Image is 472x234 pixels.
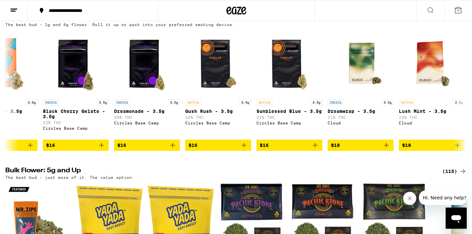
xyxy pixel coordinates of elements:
[185,121,251,125] div: Circles Base Camp
[239,99,251,105] p: 3.5g
[399,99,415,105] p: SATIVA
[399,30,465,140] a: Open page for Lush Mint - 3.5g from Cloud
[114,121,180,125] div: Circles Base Camp
[256,30,322,96] img: Circles Base Camp - Sunblessed Blue - 3.5g
[328,30,394,96] img: Cloud - Dreamwrap - 3.5g
[331,143,340,148] span: $18
[256,140,322,151] button: Add to bag
[419,190,467,205] iframe: Message from company
[453,99,465,105] p: 3.5g
[185,30,251,96] img: Circles Base Camp - Gush Rush - 3.5g
[328,99,343,105] p: INDICA
[328,30,394,140] a: Open page for Dreamwrap - 3.5g from Cloud
[114,99,130,105] p: INDICA
[185,99,201,105] p: SATIVA
[403,192,416,205] iframe: Close message
[43,109,109,119] p: Black Cherry Gelato - 3.5g
[442,167,467,175] a: (115)
[114,30,180,96] img: Circles Base Camp - Dreamonade - 3.5g
[310,99,322,105] p: 3.5g
[46,143,55,148] span: $16
[185,30,251,140] a: Open page for Gush Rush - 3.5g from Circles Base Camp
[43,126,109,130] div: Circles Base Camp
[43,30,109,96] img: Circles Base Camp - Black Cherry Gelato - 3.5g
[185,140,251,151] button: Add to bag
[5,22,235,27] p: The best bud - 1g and 4g flower. Roll it up or pack into your preferred smoking device.
[399,30,465,96] img: Cloud - Lush Mint - 3.5g
[26,99,38,105] p: 3.5g
[256,115,322,119] p: 21% THC
[256,30,322,140] a: Open page for Sunblessed Blue - 3.5g from Circles Base Camp
[256,99,272,105] p: SATIVA
[399,121,465,125] div: Cloud
[256,121,322,125] div: Circles Base Camp
[328,109,394,114] p: Dreamwrap - 3.5g
[399,140,465,151] button: Add to bag
[114,140,180,151] button: Add to bag
[260,143,269,148] span: $16
[328,140,394,151] button: Add to bag
[43,140,109,151] button: Add to bag
[43,30,109,140] a: Open page for Black Cherry Gelato - 3.5g from Circles Base Camp
[399,115,465,119] p: 22% THC
[402,143,411,148] span: $18
[328,121,394,125] div: Cloud
[399,109,465,114] p: Lush Mint - 3.5g
[168,99,180,105] p: 3.5g
[185,109,251,114] p: Gush Rush - 3.5g
[117,143,126,148] span: $16
[114,30,180,140] a: Open page for Dreamonade - 3.5g from Circles Base Camp
[446,208,467,229] iframe: Button to launch messaging window
[5,167,434,175] h2: Bulk Flower: 5g and Up
[43,99,59,105] p: INDICA
[97,99,109,105] p: 3.5g
[185,115,251,119] p: 24% THC
[256,109,322,114] p: Sunblessed Blue - 3.5g
[189,143,197,148] span: $16
[43,120,109,125] p: 22% THC
[114,109,180,114] p: Dreamonade - 3.5g
[114,115,180,119] p: 26% THC
[5,175,134,180] p: The best bud - just more of it. The value option.
[382,99,394,105] p: 3.5g
[328,115,394,119] p: 21% THC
